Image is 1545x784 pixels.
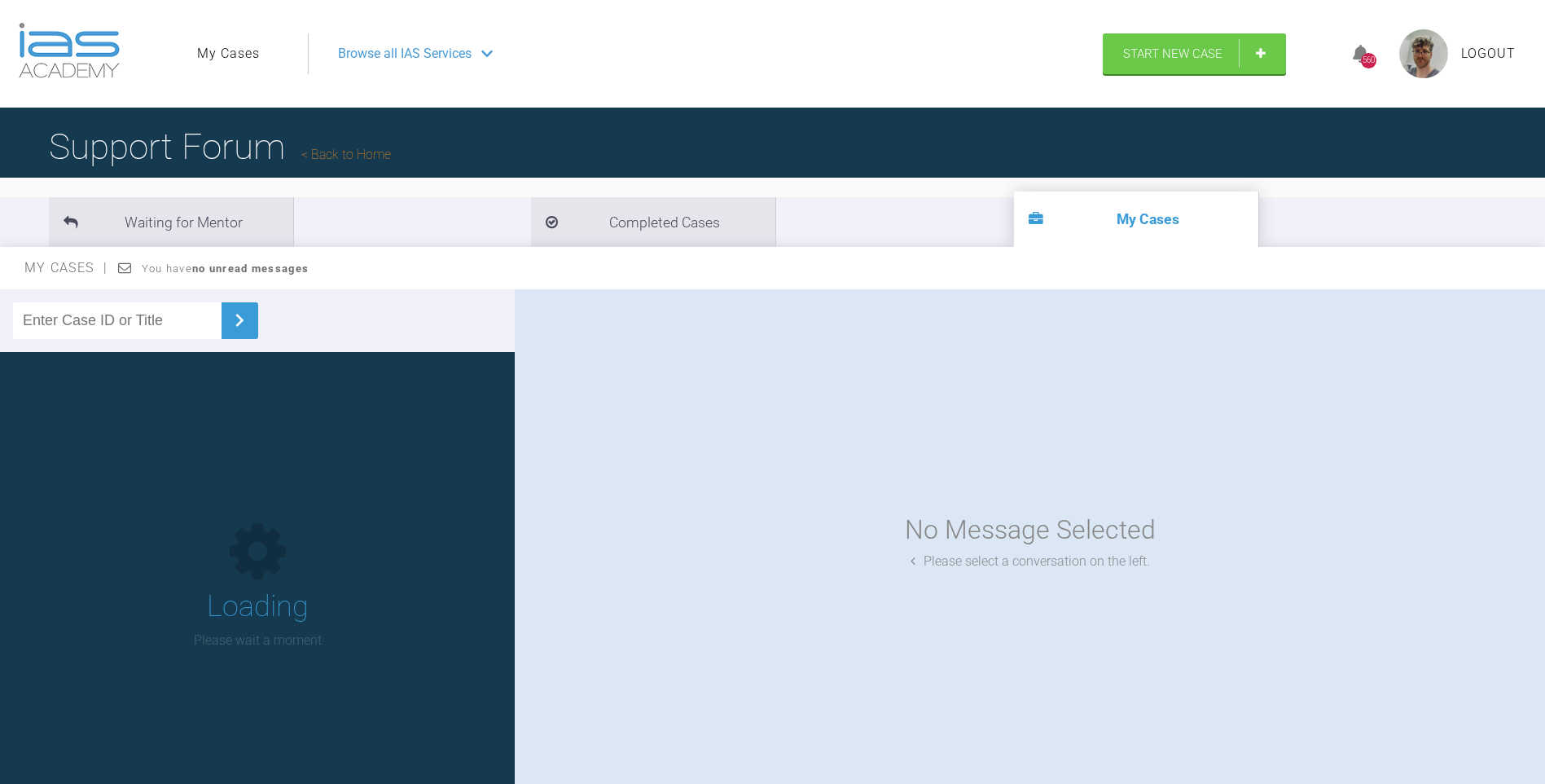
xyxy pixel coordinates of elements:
a: Back to Home [301,147,391,162]
div: 560 [1361,53,1376,68]
strong: no unread messages [192,262,309,275]
a: Logout [1461,43,1516,64]
p: Please wait a moment [194,630,322,651]
img: profile.png [1399,29,1448,78]
div: No Message Selected [905,509,1156,551]
h1: Support Forum [49,118,391,175]
h1: Loading [207,584,309,631]
span: Start New Case [1123,46,1222,61]
input: Enter Case ID or Title [13,302,222,339]
div: Please select a conversation on the left. [911,551,1150,572]
a: Start New Case [1103,33,1286,74]
span: You have [142,262,309,275]
img: chevronRight.28bd32b0.svg [226,307,252,333]
a: My Cases [197,43,260,64]
li: Completed Cases [531,197,775,247]
li: Waiting for Mentor [49,197,293,247]
img: logo-light.3e3ef733.png [19,23,120,78]
span: My Cases [24,260,108,275]
span: Browse all IAS Services [338,43,472,64]
li: My Cases [1014,192,1258,247]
